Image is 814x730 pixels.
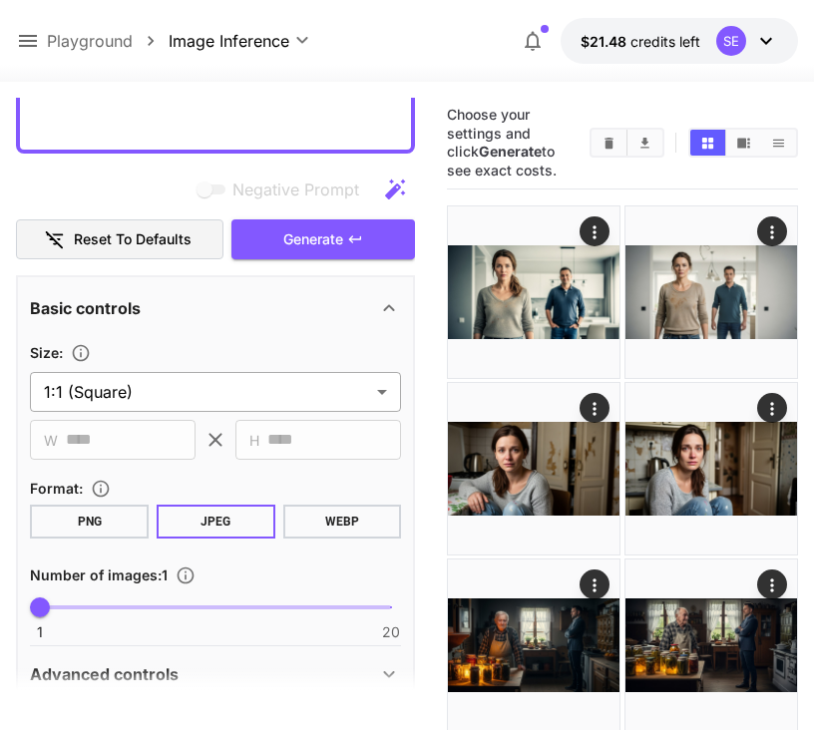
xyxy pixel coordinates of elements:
[283,227,343,252] span: Generate
[168,565,203,585] button: Specify how many images to generate in a single request. Each image generation will be charged se...
[30,662,179,686] p: Advanced controls
[63,343,99,363] button: Adjust the dimensions of the generated image by specifying its width and height in pixels, or sel...
[592,130,626,156] button: Clear All
[581,31,700,52] div: $21.48303
[448,383,619,554] img: 2Q==
[580,216,610,246] div: Actions
[44,380,369,404] span: 1:1 (Square)
[157,505,275,539] button: JPEG
[479,143,542,160] b: Generate
[625,383,797,554] img: Z
[30,650,401,698] div: Advanced controls
[47,29,169,53] nav: breadcrumb
[580,393,610,423] div: Actions
[382,622,400,642] span: 20
[448,206,619,378] img: 2Q==
[757,216,787,246] div: Actions
[690,130,725,156] button: Show media in grid view
[193,177,375,201] span: Negative prompts are not compatible with the selected model.
[688,128,798,158] div: Show media in grid viewShow media in video viewShow media in list view
[47,29,133,53] a: Playground
[30,344,63,361] span: Size :
[83,479,119,499] button: Choose the file format for the output image.
[16,219,223,260] button: Reset to defaults
[590,128,664,158] div: Clear AllDownload All
[30,505,149,539] button: PNG
[169,29,289,53] span: Image Inference
[757,569,787,599] div: Actions
[761,130,796,156] button: Show media in list view
[30,480,83,497] span: Format :
[726,130,761,156] button: Show media in video view
[283,505,402,539] button: WEBP
[625,206,797,378] img: 9k=
[231,219,415,260] button: Generate
[757,393,787,423] div: Actions
[561,18,798,64] button: $21.48303SE
[581,33,630,50] span: $21.48
[30,284,401,332] div: Basic controls
[44,429,58,452] span: W
[447,106,557,179] span: Choose your settings and click to see exact costs.
[37,622,43,642] span: 1
[232,178,359,201] span: Negative Prompt
[716,26,746,56] div: SE
[30,296,141,320] p: Basic controls
[30,566,168,583] span: Number of images : 1
[627,130,662,156] button: Download All
[630,33,700,50] span: credits left
[580,569,610,599] div: Actions
[249,429,259,452] span: H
